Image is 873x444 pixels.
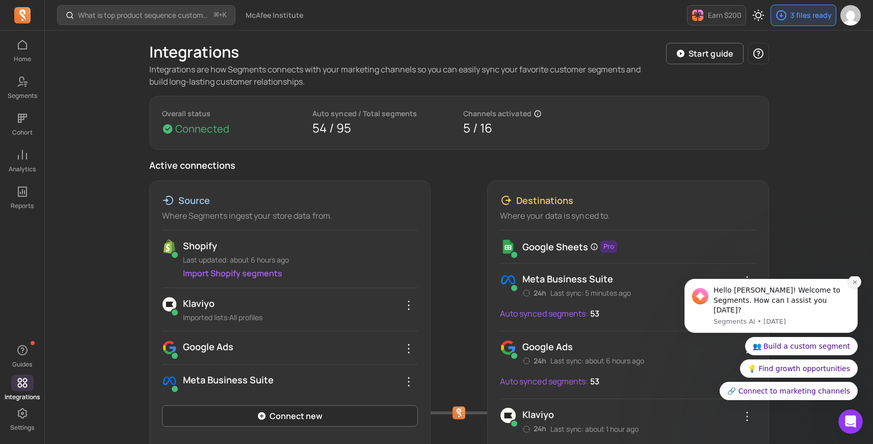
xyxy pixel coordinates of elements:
img: Google [500,339,516,356]
p: 24h [522,424,546,434]
p: Meta business suite [522,272,631,286]
a: Auto synced segments:53 [500,372,600,390]
p: Google Sheets [522,240,588,254]
button: Quick reply: 🔗 Connect to marketing channels [50,106,189,124]
img: google [162,339,177,356]
a: Auto synced segments:53 [500,304,600,323]
kbd: ⌘ [214,9,219,22]
p: Analytics [9,165,36,173]
p: Auto synced segments: [500,375,589,387]
p: 53 [590,304,599,323]
p: 24h [522,288,546,298]
iframe: Intercom notifications message [669,276,873,439]
button: Earn $200 [687,5,746,25]
p: Imported lists: All profiles [183,312,418,323]
div: Hello [PERSON_NAME]! Welcome to Segments. How can I assist you [DATE]? [44,9,181,39]
button: Quick reply: 👥 Build a custom segment [76,61,189,79]
div: message notification from Segments AI, 12w ago. Hello Josh! Welcome to Segments. How can I assist... [15,3,189,57]
p: Destinations [516,193,573,207]
p: Klaviyo [183,296,418,310]
p: Message from Segments AI, sent 12w ago [44,41,181,50]
img: Facebook [500,272,516,288]
a: Connect new [162,405,418,427]
p: Integrations [5,393,40,401]
img: Profile image for Segments AI [23,12,39,28]
p: Where your data is synced to. [500,210,756,222]
p: Channels activated [463,109,532,119]
img: shopify [162,239,177,255]
img: avatar [840,5,861,25]
span: Pro [600,241,617,253]
p: 3 files ready [790,10,832,20]
p: Meta business suite [183,373,418,387]
p: Cohort [12,128,33,137]
button: Quick reply: 💡 Find growth opportunities [71,83,189,101]
p: Auto synced / Total segments [312,109,455,119]
a: Import Shopify segments [183,268,282,279]
p: Last sync: about 6 hours ago [550,356,644,366]
img: gs [500,239,516,255]
button: Guides [11,340,34,371]
p: Reports [11,202,34,210]
div: Quick reply options [15,61,189,124]
span: + [214,10,227,20]
span: McAfee Institute [246,10,303,20]
kbd: K [223,11,227,19]
p: What is top product sequence customer purchase the most in last 90 days? [78,10,210,20]
button: Start guide [666,43,744,64]
p: 24h [522,356,546,366]
p: Google Ads [522,339,644,354]
p: Google Ads [183,339,418,354]
p: Start guide [689,47,734,60]
button: What is top product sequence customer purchase the most in last 90 days?⌘+K [57,5,235,25]
button: Toggle dark mode [748,5,769,25]
p: 54 / 95 [312,119,455,137]
p: Last sync: about 1 hour ago [550,424,639,434]
button: 3 files ready [771,5,836,26]
p: Last updated: about 6 hours ago [183,255,418,265]
p: Auto synced segments: [500,307,589,320]
img: facebook [162,373,177,389]
img: Klaviyo [500,407,516,424]
p: Connected [175,122,230,136]
p: Segments [8,92,37,100]
p: Guides [12,360,32,369]
h1: Integrations [149,43,239,61]
p: Active connections [149,158,769,172]
img: klaviyo [162,296,177,312]
p: Settings [10,424,34,432]
p: Klaviyo [522,407,639,422]
p: Source [178,193,210,207]
p: Integrations are how Segments connects with your marketing channels so you can easily sync your f... [149,63,658,88]
p: 5 / 16 [463,119,606,137]
button: McAfee Institute [240,6,309,24]
p: Home [14,55,31,63]
p: Shopify [183,239,418,253]
p: 53 [590,372,599,390]
p: Overall status [162,109,305,119]
p: Where Segments ingest your store data from. [162,210,418,222]
iframe: Intercom live chat [838,409,863,434]
p: Earn $200 [708,10,742,20]
p: Last sync: 5 minutes ago [550,288,631,298]
div: Message content [44,9,181,39]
